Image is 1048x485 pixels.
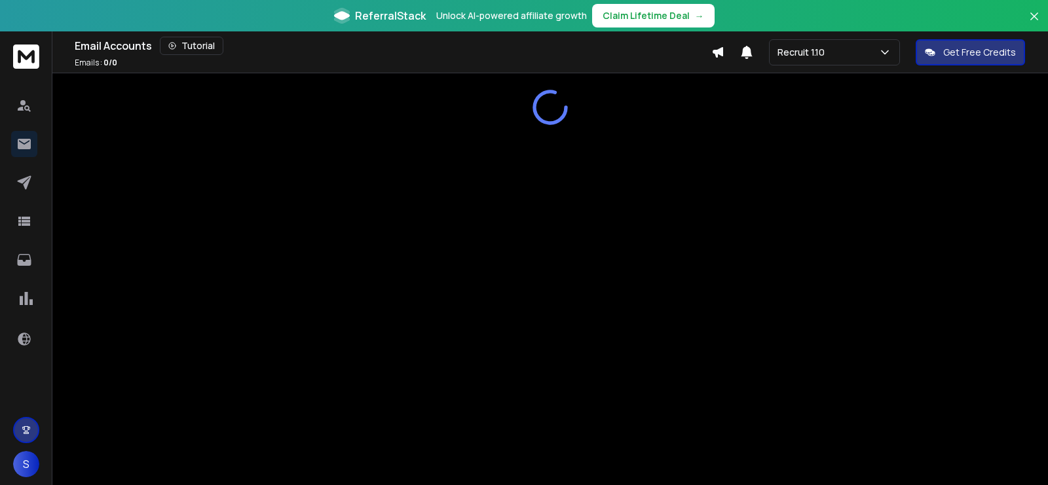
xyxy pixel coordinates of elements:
[777,46,830,59] p: Recruit 1.10
[695,9,704,22] span: →
[943,46,1016,59] p: Get Free Credits
[355,8,426,24] span: ReferralStack
[75,58,117,68] p: Emails :
[13,451,39,477] button: S
[75,37,711,55] div: Email Accounts
[103,57,117,68] span: 0 / 0
[592,4,715,27] button: Claim Lifetime Deal→
[160,37,223,55] button: Tutorial
[436,9,587,22] p: Unlock AI-powered affiliate growth
[916,39,1025,65] button: Get Free Credits
[1026,8,1043,39] button: Close banner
